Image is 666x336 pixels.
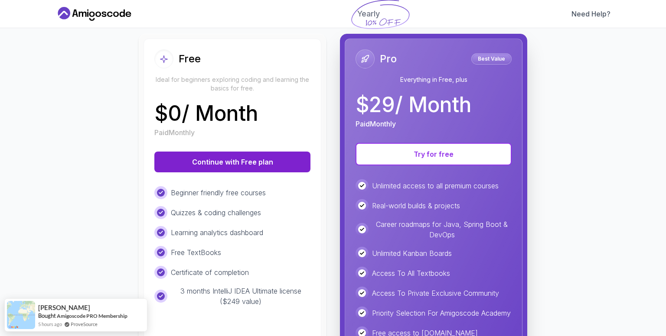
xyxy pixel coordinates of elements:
[372,219,512,240] p: Career roadmaps for Java, Spring Boot & DevOps
[372,308,511,318] p: Priority Selection For Amigoscode Academy
[57,313,127,319] a: Amigoscode PRO Membership
[380,52,397,66] h2: Pro
[38,320,62,328] span: 5 hours ago
[71,320,98,328] a: ProveSource
[154,75,310,93] p: Ideal for beginners exploring coding and learning the basics for free.
[38,312,56,319] span: Bought
[372,288,499,298] p: Access To Private Exclusive Community
[372,268,450,278] p: Access To All Textbooks
[171,267,249,278] p: Certificate of completion
[171,207,261,218] p: Quizzes & coding challenges
[571,9,610,19] a: Need Help?
[372,200,460,211] p: Real-world builds & projects
[356,119,396,129] p: Paid Monthly
[356,143,512,165] button: Try for free
[171,227,263,238] p: Learning analytics dashboard
[372,248,452,258] p: Unlimited Kanban Boards
[38,304,90,311] span: [PERSON_NAME]
[171,247,221,258] p: Free TextBooks
[372,181,499,191] p: Unlimited access to all premium courses
[179,52,201,66] h2: Free
[171,286,310,307] p: 3 months IntelliJ IDEA Ultimate license ($249 value)
[154,152,310,172] button: Continue with Free plan
[356,75,512,84] p: Everything in Free, plus
[473,55,510,63] p: Best Value
[171,187,266,198] p: Beginner friendly free courses
[154,103,258,124] p: $ 0 / Month
[154,127,195,138] p: Paid Monthly
[7,301,35,329] img: provesource social proof notification image
[356,94,471,115] p: $ 29 / Month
